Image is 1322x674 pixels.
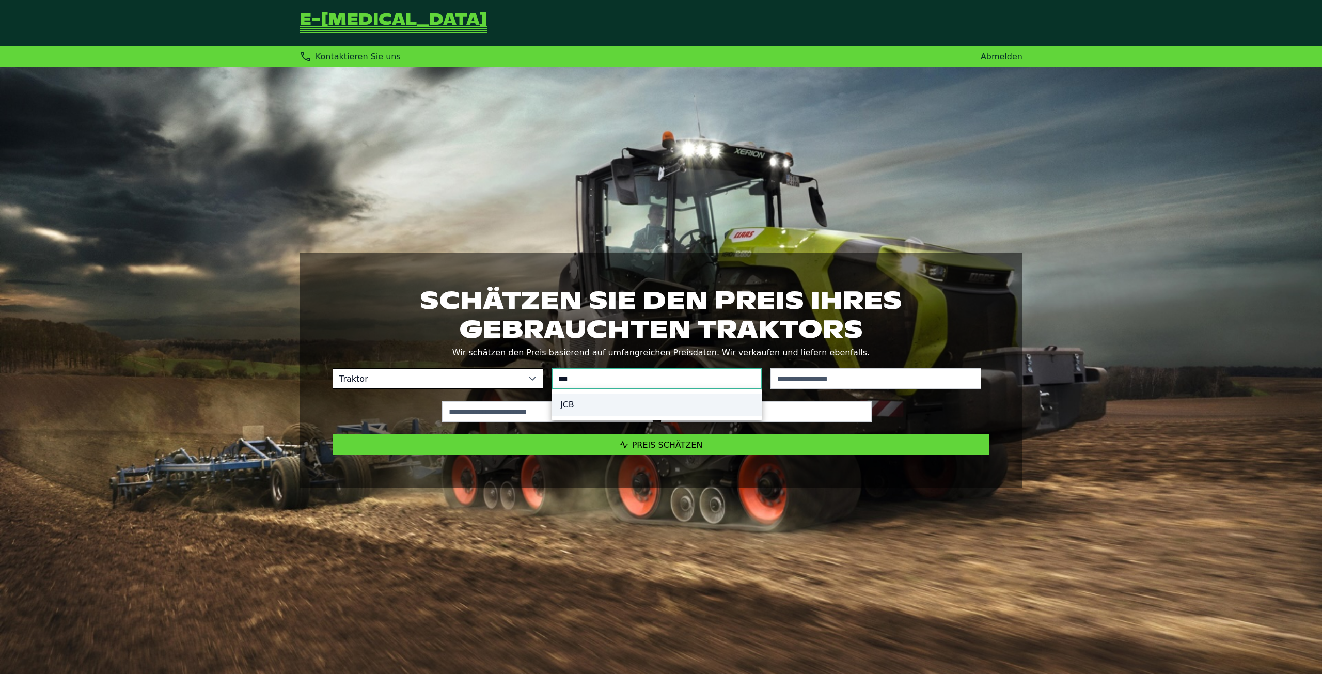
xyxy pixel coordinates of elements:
[300,51,401,62] div: Kontaktieren Sie uns
[333,369,522,388] span: Traktor
[316,52,401,61] span: Kontaktieren Sie uns
[552,389,762,420] ul: Option List
[300,12,487,34] a: Zurück zur Startseite
[632,440,703,450] span: Preis schätzen
[333,434,989,455] button: Preis schätzen
[333,346,989,360] p: Wir schätzen den Preis basierend auf umfangreichen Preisdaten. Wir verkaufen und liefern ebenfalls.
[333,286,989,343] h1: Schätzen Sie den Preis Ihres gebrauchten Traktors
[981,52,1022,61] a: Abmelden
[552,394,762,416] li: JCB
